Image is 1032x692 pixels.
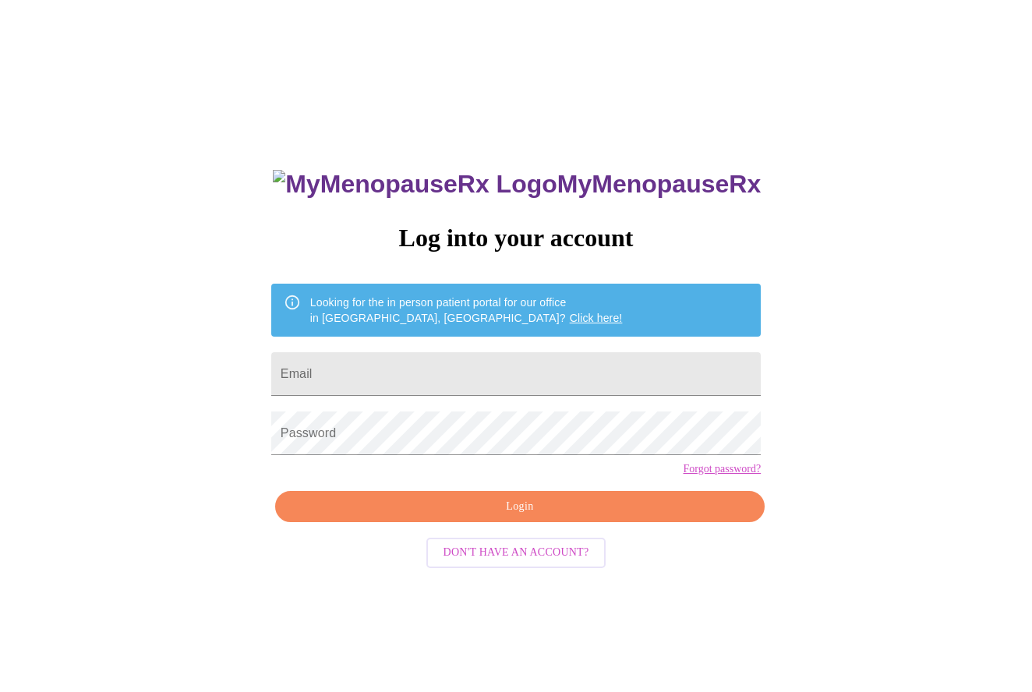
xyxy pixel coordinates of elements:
button: Don't have an account? [426,538,606,568]
span: Login [293,497,747,517]
button: Login [275,491,765,523]
img: MyMenopauseRx Logo [273,170,557,199]
a: Click here! [570,312,623,324]
a: Don't have an account? [422,545,610,558]
a: Forgot password? [683,463,761,475]
div: Looking for the in person patient portal for our office in [GEOGRAPHIC_DATA], [GEOGRAPHIC_DATA]? [310,288,623,332]
h3: MyMenopauseRx [273,170,761,199]
h3: Log into your account [271,224,761,252]
span: Don't have an account? [444,543,589,563]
